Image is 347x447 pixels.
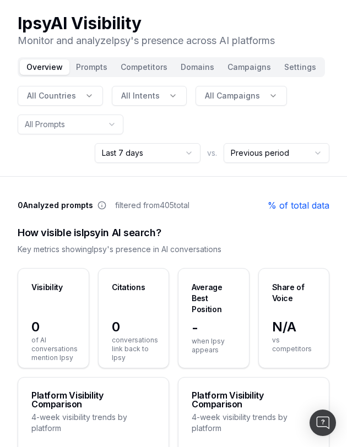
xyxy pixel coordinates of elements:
a: % of total data [268,199,329,212]
button: Settings [278,59,323,75]
span: 0 Analyzed prompts [18,200,93,211]
span: All Intents [121,90,160,101]
span: when Ipsy appears [192,337,236,355]
span: of AI conversations mention Ipsy [31,336,75,362]
div: How visible is Ipsy in AI search? [18,225,329,241]
div: Citations [112,282,145,293]
span: - [192,319,236,337]
div: Platform Visibility Comparison [192,391,316,408]
div: Key metrics showing Ipsy 's presence in AI conversations [18,244,329,255]
span: 0 [112,318,156,336]
button: Campaigns [221,59,278,75]
span: conversations link back to Ipsy [112,336,156,362]
span: All Countries [27,90,76,101]
span: filtered from 405 total [115,200,189,211]
div: Platform Visibility Comparison [31,391,155,408]
span: N/A [272,318,316,336]
span: 0 [31,318,75,336]
span: All Campaigns [205,90,260,101]
div: Share of Voice [272,282,316,304]
div: Visibility [31,282,63,293]
div: 4-week visibility trends by platform [31,412,155,434]
button: Competitors [114,59,174,75]
h1: Ipsy AI Visibility [18,13,275,33]
button: Domains [174,59,221,75]
span: vs competitors [272,336,316,353]
div: 4-week visibility trends by platform [192,412,316,434]
div: Open Intercom Messenger [310,410,336,436]
button: Prompts [69,59,114,75]
button: Overview [20,59,69,75]
div: Average Best Position [192,282,236,315]
span: vs. [207,148,217,159]
p: Monitor and analyze Ipsy 's presence across AI platforms [18,33,275,48]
